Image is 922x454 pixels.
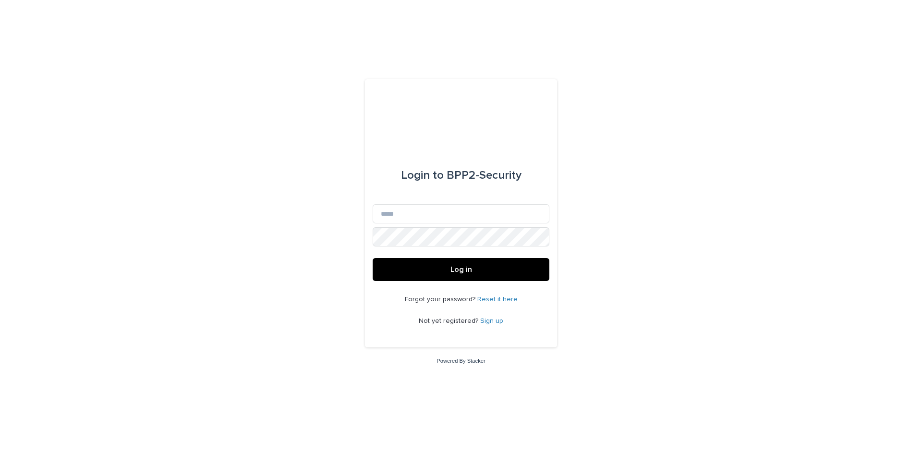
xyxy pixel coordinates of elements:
[477,296,518,303] a: Reset it here
[480,318,503,324] a: Sign up
[440,102,483,131] img: dwgmcNfxSF6WIOOXiGgu
[437,358,485,364] a: Powered By Stacker
[405,296,477,303] span: Forgot your password?
[419,318,480,324] span: Not yet registered?
[373,258,549,281] button: Log in
[450,266,472,273] span: Log in
[401,170,444,181] span: Login to
[401,162,522,189] div: BPP2-Security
